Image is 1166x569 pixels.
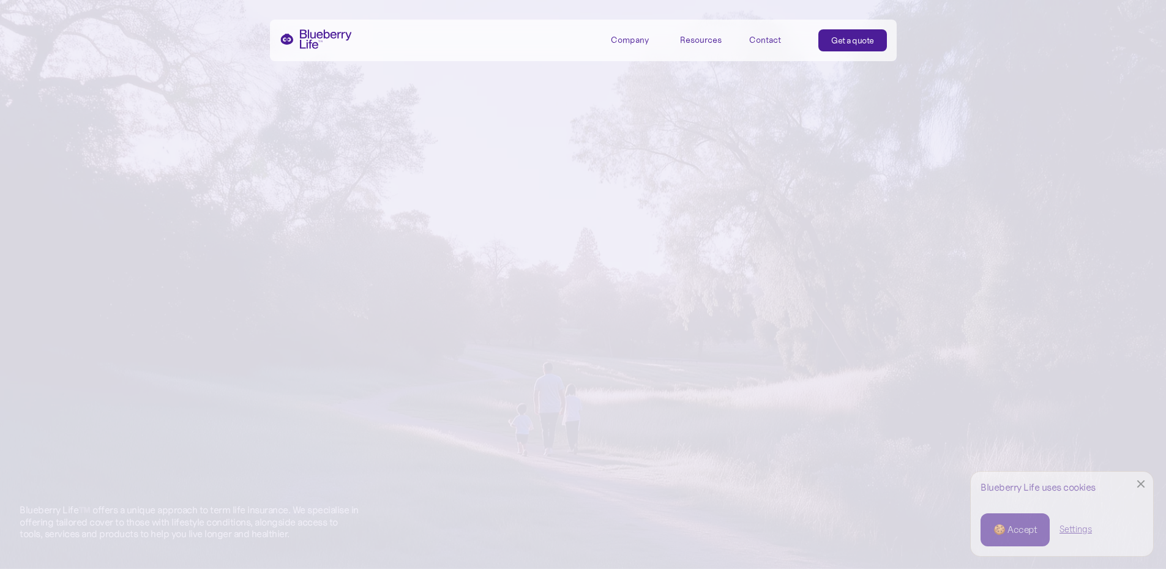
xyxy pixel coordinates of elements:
div: Resources [680,35,722,45]
div: Blueberry Life uses cookies [981,482,1143,493]
div: Get a quote [831,34,874,46]
div: Close Cookie Popup [1141,484,1142,485]
div: 🍪 Accept [993,523,1037,537]
a: Contact [749,29,804,50]
a: Settings [1059,523,1092,536]
a: home [280,29,352,49]
p: Blueberry Life™️ offers a unique approach to term life insurance. We specialise in offering tailo... [20,504,360,540]
a: Close Cookie Popup [1129,472,1153,496]
div: Resources [680,29,735,50]
div: Company [611,35,649,45]
div: Company [611,29,666,50]
div: Contact [749,35,781,45]
a: Get a quote [818,29,887,51]
a: 🍪 Accept [981,513,1050,546]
